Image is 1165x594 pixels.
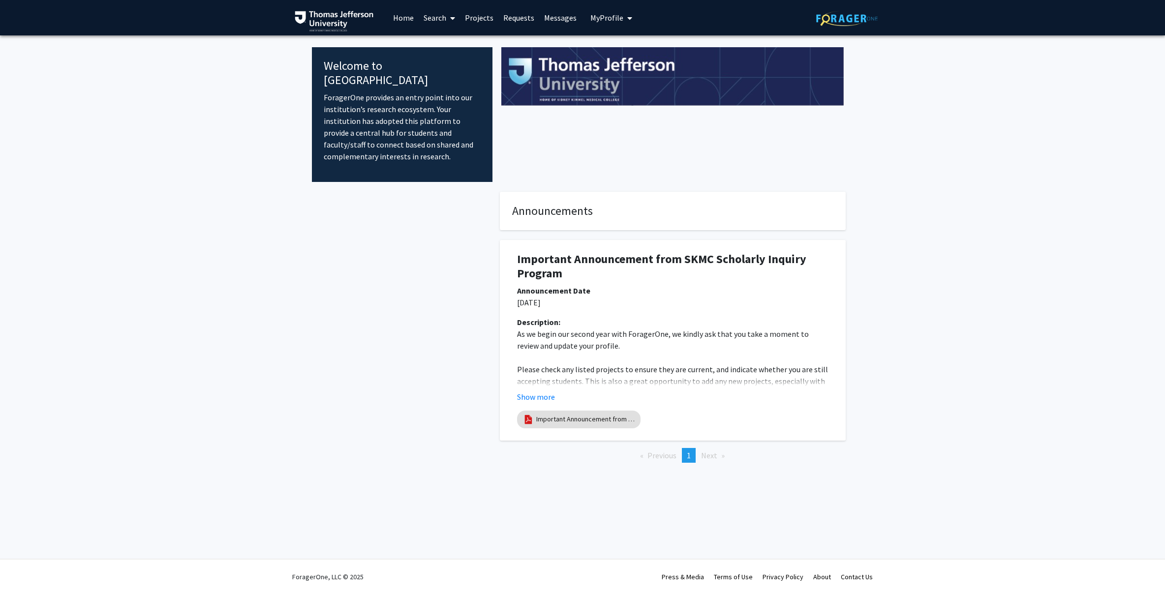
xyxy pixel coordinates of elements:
[295,11,373,31] img: Thomas Jefferson University Logo
[517,285,828,297] div: Announcement Date
[536,414,635,424] a: Important Announcement from the SKMC Scholarly Inquiry Program
[324,91,481,162] p: ForagerOne provides an entry point into our institution’s research ecosystem. Your institution ha...
[517,252,828,281] h1: Important Announcement from SKMC Scholarly Inquiry Program
[324,59,481,88] h4: Welcome to [GEOGRAPHIC_DATA]
[813,572,831,581] a: About
[517,316,828,328] div: Description:
[539,0,582,35] a: Messages
[517,297,828,308] p: [DATE]
[590,13,623,23] span: My Profile
[498,0,539,35] a: Requests
[512,204,833,218] h4: Announcements
[500,448,846,463] ul: Pagination
[714,572,753,581] a: Terms of Use
[517,391,555,403] button: Show more
[701,450,717,460] span: Next
[523,414,534,425] img: pdf_icon.png
[647,450,676,460] span: Previous
[388,0,419,35] a: Home
[460,0,498,35] a: Projects
[687,450,691,460] span: 1
[517,328,828,352] p: As we begin our second year with ForagerOne, we kindly ask that you take a moment to review and u...
[841,572,873,581] a: Contact Us
[517,363,828,399] p: Please check any listed projects to ensure they are current, and indicate whether you are still a...
[816,11,878,26] img: ForagerOne Logo
[763,572,803,581] a: Privacy Policy
[419,0,460,35] a: Search
[501,47,844,106] img: Cover Image
[7,550,42,587] iframe: Chat
[292,560,364,594] div: ForagerOne, LLC © 2025
[662,572,704,581] a: Press & Media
